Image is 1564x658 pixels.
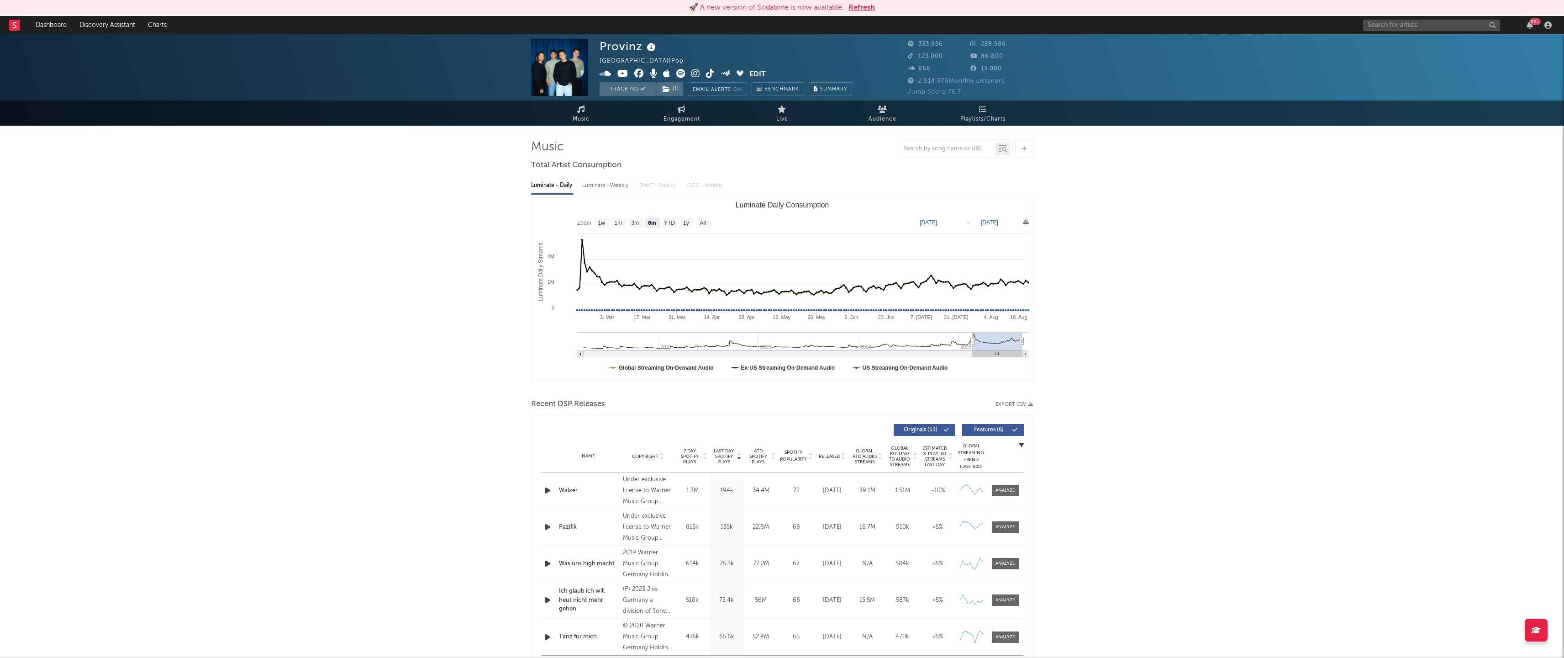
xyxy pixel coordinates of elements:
[623,511,673,544] div: Under exclusive license to Warner Music Group Germany Holding GmbH, © 2025 Provinz GbR [PERSON_NA...
[559,587,619,614] a: Ich glaub ich will heut nicht mehr gehen
[648,220,656,226] text: 6m
[600,314,614,320] text: 3. Mar
[780,559,812,568] div: 67
[900,427,942,433] span: Originals ( 53 )
[678,523,707,532] div: 815k
[577,220,591,226] text: Zoom
[559,632,619,642] a: Tanz für mich
[600,56,694,67] div: [GEOGRAPHIC_DATA] | Pop
[752,82,804,96] a: Benchmark
[746,559,776,568] div: 77.2M
[678,596,707,605] div: 518k
[664,220,674,226] text: YTD
[29,16,73,34] a: Dashboard
[559,453,619,460] div: Name
[633,314,651,320] text: 17. Mar
[746,596,776,605] div: 56M
[1529,18,1541,25] div: 99 +
[817,486,848,495] div: [DATE]
[746,448,770,465] span: ATD Spotify Plays
[741,365,835,371] text: Ex-US Streaming On-Demand Audio
[142,16,173,34] a: Charts
[738,314,754,320] text: 28. Apr
[631,220,639,226] text: 3m
[819,454,840,459] span: Released
[776,114,788,125] span: Live
[960,114,1006,125] span: Playlists/Charts
[623,621,673,653] div: © 2020 Warner Music Group Germany Holding GmbH
[887,486,918,495] div: 1.51M
[922,523,953,532] div: <5%
[820,87,847,92] span: Summary
[537,243,543,301] text: Luminate Daily Streams
[668,314,685,320] text: 31. Mar
[832,101,933,126] a: Audience
[712,448,736,465] span: Last Day Spotify Plays
[844,314,858,320] text: 9. Jun
[689,2,844,13] div: 🚀 A new version of Sodatone is now available.
[678,486,707,495] div: 1.3M
[852,632,883,642] div: N/A
[908,89,961,95] span: Jump Score: 76.7
[922,632,953,642] div: <5%
[970,41,1006,47] span: 259.586
[908,41,943,47] span: 333.956
[704,314,720,320] text: 14. Apr
[887,523,918,532] div: 910k
[910,314,932,320] text: 7. [DATE]
[657,82,683,96] button: (1)
[600,39,658,54] div: Provinz
[532,197,1033,380] svg: Luminate Daily Consumption
[598,220,605,226] text: 1w
[678,448,702,465] span: 7 Day Spotify Plays
[962,424,1024,436] button: Features(6)
[712,486,742,495] div: 194k
[944,314,968,320] text: 21. [DATE]
[908,53,943,59] span: 123.000
[780,523,812,532] div: 68
[817,523,848,532] div: [DATE]
[600,82,657,96] button: Tracking
[908,78,1005,84] span: 2.914.878 Monthly Listeners
[848,2,875,13] button: Refresh
[817,559,848,568] div: [DATE]
[623,584,673,617] div: (P) 2023 Jive Germany a division of Sony Music Entertainment Germany GmbH
[614,220,622,226] text: 1m
[664,114,700,125] span: Engagement
[878,314,894,320] text: 23. Jun
[965,219,971,226] text: →
[619,365,714,371] text: Global Streaming On-Demand Audio
[700,220,706,226] text: All
[559,486,619,495] a: Walzer
[632,101,732,126] a: Engagement
[780,632,812,642] div: 65
[559,559,619,568] a: Was uns high macht
[807,314,826,320] text: 26. May
[922,596,953,605] div: <5%
[780,596,812,605] div: 66
[852,486,883,495] div: 39.1M
[712,559,742,568] div: 75.5k
[852,596,883,605] div: 15.5M
[981,219,998,226] text: [DATE]
[749,69,766,80] button: Edit
[746,523,776,532] div: 22.8M
[657,82,684,96] span: ( 1 )
[887,446,912,467] span: Global Rolling 7D Audio Streams
[862,365,948,371] text: US Streaming On-Demand Audio
[531,399,605,410] span: Recent DSP Releases
[559,523,619,532] div: Pazifik
[968,427,1010,433] span: Features ( 6 )
[817,596,848,605] div: [DATE]
[933,101,1033,126] a: Playlists/Charts
[764,84,799,95] span: Benchmark
[551,305,554,310] text: 0
[970,53,1003,59] span: 86.800
[887,559,918,568] div: 584k
[1527,21,1533,29] button: 99+
[780,449,807,463] span: Spotify Popularity
[712,632,742,642] div: 65.6k
[908,66,931,72] span: 866
[852,448,877,465] span: Global ATD Audio Streams
[920,219,937,226] text: [DATE]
